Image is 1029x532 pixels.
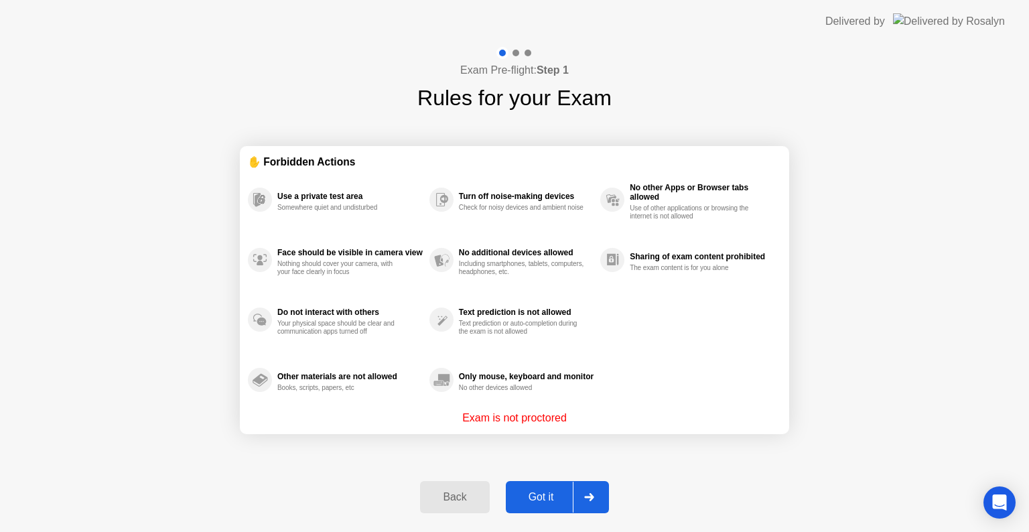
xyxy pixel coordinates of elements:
div: No other devices allowed [459,384,586,392]
div: Somewhere quiet and undisturbed [277,204,404,212]
div: Sharing of exam content prohibited [630,252,774,261]
div: Your physical space should be clear and communication apps turned off [277,320,404,336]
b: Step 1 [537,64,569,76]
p: Exam is not proctored [462,410,567,426]
img: Delivered by Rosalyn [893,13,1005,29]
div: Face should be visible in camera view [277,248,423,257]
div: Including smartphones, tablets, computers, headphones, etc. [459,260,586,276]
div: Text prediction or auto-completion during the exam is not allowed [459,320,586,336]
div: No other Apps or Browser tabs allowed [630,183,774,202]
div: Nothing should cover your camera, with your face clearly in focus [277,260,404,276]
h4: Exam Pre-flight: [460,62,569,78]
div: Got it [510,491,573,503]
div: ✋ Forbidden Actions [248,154,781,170]
div: Books, scripts, papers, etc [277,384,404,392]
div: Use of other applications or browsing the internet is not allowed [630,204,756,220]
div: Use a private test area [277,192,423,201]
div: Do not interact with others [277,308,423,317]
div: Text prediction is not allowed [459,308,594,317]
button: Got it [506,481,609,513]
button: Back [420,481,489,513]
div: No additional devices allowed [459,248,594,257]
div: Open Intercom Messenger [983,486,1016,519]
div: Check for noisy devices and ambient noise [459,204,586,212]
div: Turn off noise-making devices [459,192,594,201]
div: The exam content is for you alone [630,264,756,272]
div: Delivered by [825,13,885,29]
div: Back [424,491,485,503]
div: Other materials are not allowed [277,372,423,381]
h1: Rules for your Exam [417,82,612,114]
div: Only mouse, keyboard and monitor [459,372,594,381]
